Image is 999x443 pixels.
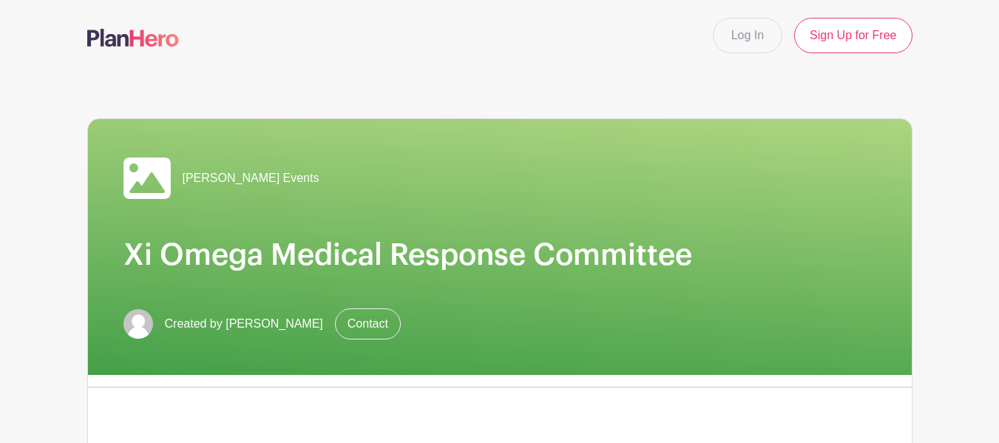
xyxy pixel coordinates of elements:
[713,18,782,53] a: Log In
[794,18,912,53] a: Sign Up for Free
[87,29,179,47] img: logo-507f7623f17ff9eddc593b1ce0a138ce2505c220e1c5a4e2b4648c50719b7d32.svg
[335,308,401,339] a: Contact
[123,309,153,339] img: default-ce2991bfa6775e67f084385cd625a349d9dcbb7a52a09fb2fda1e96e2d18dcdb.png
[183,169,319,187] span: [PERSON_NAME] Events
[165,315,323,333] span: Created by [PERSON_NAME]
[123,237,876,273] h1: Xi Omega Medical Response Committee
